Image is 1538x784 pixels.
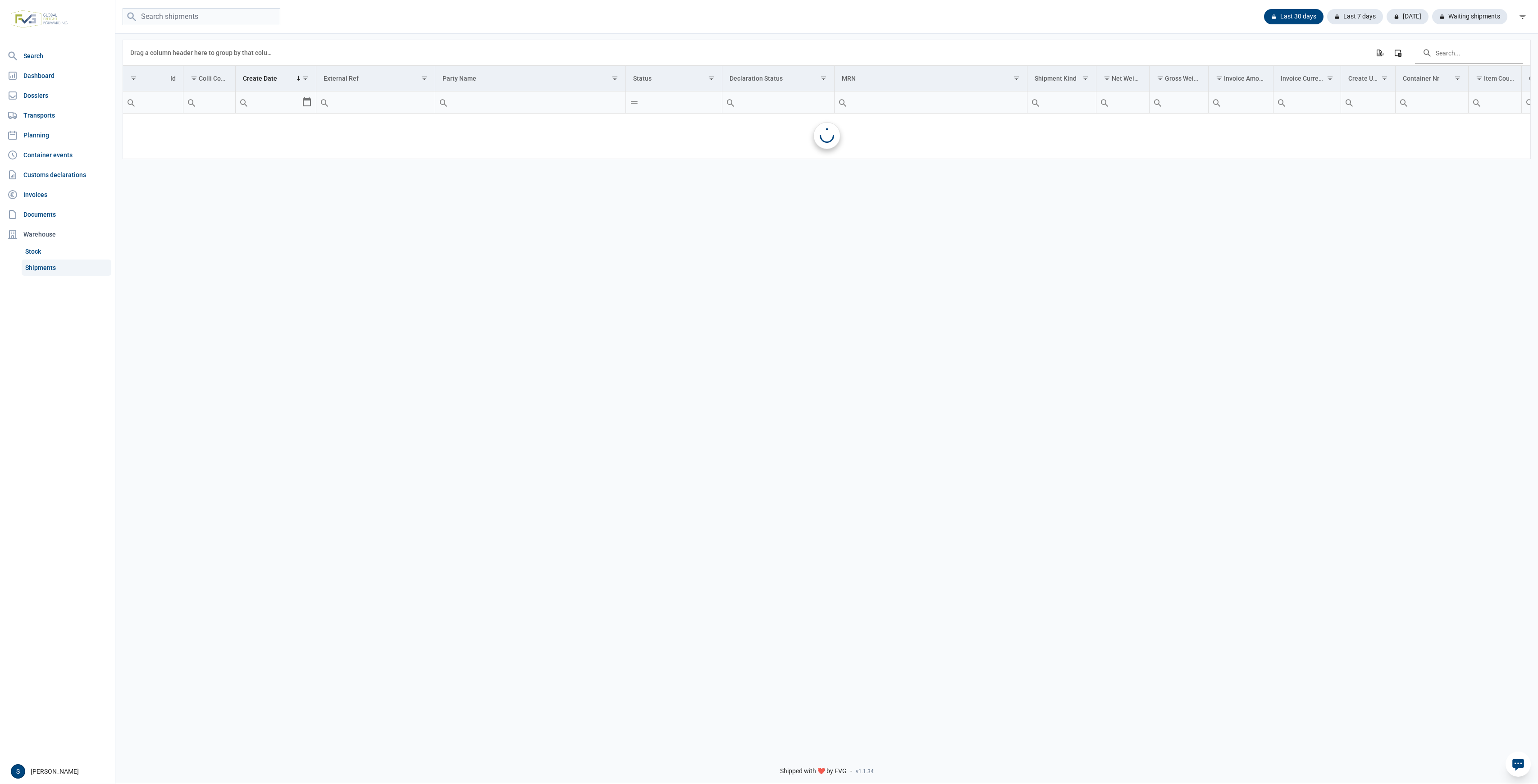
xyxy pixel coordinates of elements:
div: Data grid toolbar [130,40,1523,65]
button: S [11,764,25,779]
td: Column MRN [835,66,1027,91]
div: [DATE] [1387,9,1428,24]
td: Filter cell [835,91,1027,114]
td: Column Colli Count [183,66,236,91]
span: No data [123,131,1530,141]
td: Column External Ref [316,66,435,91]
span: Show filter options for column 'Create Date' [302,75,309,82]
div: Search box [183,91,200,113]
div: Search box [1096,91,1113,113]
div: Id [170,75,176,82]
td: Column Item Count [1468,66,1521,91]
span: Show filter options for column 'Party Name' [612,75,618,82]
input: Filter cell [1096,91,1149,113]
input: Filter cell [835,91,1027,113]
td: Column Net Weight [1096,66,1150,91]
div: Column Chooser [1390,45,1406,61]
span: Show filter options for column 'Declaration Status' [820,75,827,82]
span: Show filter options for column 'Shipment Kind' [1082,75,1089,82]
div: Search box [835,91,851,113]
input: Search in the data grid [1415,42,1523,64]
input: Filter cell [1396,91,1468,113]
div: Waiting shipments [1432,9,1507,24]
a: Search [4,47,111,65]
div: Export all data to Excel [1371,45,1387,61]
div: Search box [1522,91,1538,113]
td: Column Container Nr [1395,66,1468,91]
div: Warehouse [4,225,111,243]
td: Filter cell [626,91,722,114]
div: Status [633,75,652,82]
a: Dashboard [4,67,111,85]
div: Search box [1027,91,1044,113]
span: Show filter options for column 'Net Weight' [1104,75,1110,82]
td: Filter cell [123,91,183,114]
input: Filter cell [722,91,834,113]
span: - [850,767,852,775]
a: Dossiers [4,87,111,105]
div: Search box [123,91,139,113]
div: Search box [626,91,642,113]
div: Declaration Status [730,75,783,82]
div: MRN [842,75,856,82]
div: Container Nr [1403,75,1439,82]
td: Filter cell [1027,91,1096,114]
a: Invoices [4,186,111,204]
div: Invoice Currency [1281,75,1326,82]
input: Filter cell [1469,91,1521,113]
input: Filter cell [316,91,435,113]
div: Last 7 days [1327,9,1383,24]
div: Create User [1348,75,1380,82]
div: Search box [1209,91,1225,113]
span: Show filter options for column 'Invoice Currency' [1327,75,1333,82]
div: filter [1515,9,1531,25]
span: Show filter options for column 'MRN' [1013,75,1020,82]
input: Filter cell [123,91,183,113]
div: Drag a column header here to group by that column [130,46,275,60]
input: Filter cell [626,91,722,113]
div: Search box [1341,91,1357,113]
a: Documents [4,205,111,223]
div: Search box [316,91,333,113]
input: Filter cell [236,91,301,113]
td: Filter cell [1209,91,1273,114]
a: Transports [4,106,111,124]
div: Create Date [243,75,277,82]
span: Show filter options for column 'Create User' [1381,75,1388,82]
div: Last 30 days [1264,9,1324,24]
div: Gross Weight [1165,75,1201,82]
div: Search box [1150,91,1166,113]
input: Filter cell [1027,91,1096,113]
div: Search box [722,91,739,113]
div: Search box [435,91,452,113]
td: Column Party Name [435,66,626,91]
td: Filter cell [316,91,435,114]
td: Column Status [626,66,722,91]
input: Filter cell [1209,91,1273,113]
span: Show filter options for column 'Item Count' [1476,75,1483,82]
div: Search box [236,91,252,113]
td: Filter cell [1096,91,1150,114]
div: Select [301,91,312,113]
td: Filter cell [1468,91,1521,114]
div: Shipment Kind [1035,75,1077,82]
div: [PERSON_NAME] [11,764,110,779]
td: Filter cell [1341,91,1395,114]
span: v1.1.34 [856,768,874,775]
div: Net Weight [1112,75,1142,82]
a: Container events [4,146,111,164]
a: Planning [4,126,111,144]
td: Filter cell [183,91,236,114]
div: External Ref [324,75,359,82]
td: Filter cell [1273,91,1341,114]
span: Show filter options for column 'Colli Count' [191,75,197,82]
a: Shipments [22,260,111,276]
td: Column Create Date [236,66,316,91]
td: Column Create User [1341,66,1395,91]
div: Loading... [820,128,834,143]
img: FVG - Global freight forwarding [7,7,71,32]
td: Column Declaration Status [722,66,835,91]
span: Show filter options for column 'External Ref' [421,75,428,82]
a: Stock [22,243,111,260]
